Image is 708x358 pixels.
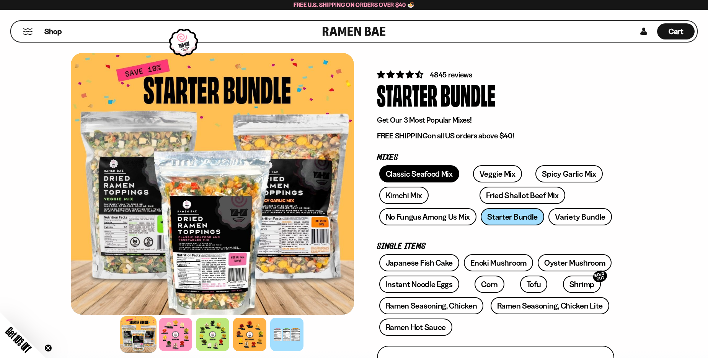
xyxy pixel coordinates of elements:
span: Cart [669,27,684,36]
a: Tofu [520,276,548,293]
a: Spicy Garlic Mix [535,165,602,182]
button: Close teaser [44,344,52,352]
span: Shop [44,26,62,37]
p: Get Our 3 Most Popular Mixes! [377,115,614,125]
span: Free U.S. Shipping on Orders over $40 🍜 [294,1,415,8]
a: Kimchi Mix [379,187,429,204]
a: Fried Shallot Beef Mix [480,187,565,204]
a: No Fungus Among Us Mix [379,208,476,225]
a: Corn [475,276,504,293]
button: Mobile Menu Trigger [23,28,33,35]
a: Ramen Hot Sauce [379,319,453,336]
span: Get 10% Off [3,325,33,355]
span: 4845 reviews [430,70,472,79]
a: Ramen Seasoning, Chicken [379,297,484,314]
a: Shop [44,23,62,39]
a: Japanese Fish Cake [379,254,460,271]
span: 4.71 stars [377,70,425,79]
a: Variety Bundle [548,208,612,225]
a: Veggie Mix [473,165,522,182]
div: Bundle [440,80,495,109]
a: Enoki Mushroom [464,254,533,271]
div: Starter [377,80,437,109]
a: Ramen Seasoning, Chicken Lite [491,297,609,314]
a: Instant Noodle Eggs [379,276,459,293]
p: Mixes [377,154,614,161]
p: Single Items [377,243,614,250]
div: SOLD OUT [592,269,608,284]
a: ShrimpSOLD OUT [563,276,601,293]
a: Cart [657,21,695,42]
strong: FREE SHIPPING [377,131,427,140]
a: Classic Seafood Mix [379,165,459,182]
p: on all US orders above $40! [377,131,614,141]
a: Oyster Mushroom [538,254,612,271]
